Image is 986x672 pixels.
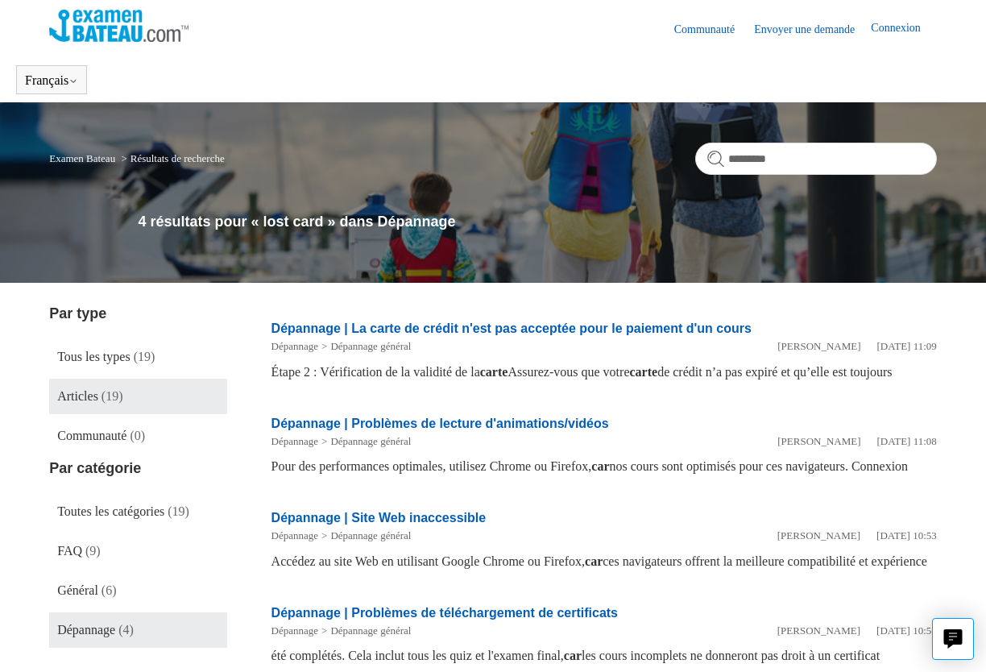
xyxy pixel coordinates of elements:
[674,21,751,38] a: Communauté
[271,321,752,335] a: Dépannage | La carte de crédit n'est pas acceptée pour le paiement d'un cours
[777,623,860,639] li: [PERSON_NAME]
[271,606,618,620] a: Dépannage | Problèmes de téléchargement de certificats
[271,511,487,525] a: Dépannage | Site Web inaccessible
[330,529,411,541] a: Dépannage général
[49,573,226,608] a: Général (6)
[591,459,609,473] em: car
[271,623,318,639] li: Dépannage
[318,338,411,355] li: Dépannage général
[57,389,98,403] span: Articles
[57,544,82,558] span: FAQ
[271,529,318,541] a: Dépannage
[330,624,411,637] a: Dépannage général
[57,429,126,442] span: Communauté
[629,365,657,379] em: carte
[271,457,937,476] div: Pour des performances optimales, utilisez Chrome ou Firefox, nos cours sont optimisés pour ces na...
[49,418,226,454] a: Communauté (0)
[57,504,164,518] span: Toutes les catégories
[49,152,118,164] li: Examen Bateau
[130,429,145,442] span: (0)
[271,340,318,352] a: Dépannage
[49,458,226,479] h3: Par catégorie
[754,21,871,38] a: Envoyer une demande
[49,10,188,42] img: Page d’accueil du Centre d’aide Examen Bateau
[49,379,226,414] a: Articles (19)
[271,435,318,447] a: Dépannage
[777,528,860,544] li: [PERSON_NAME]
[49,339,226,375] a: Tous les types (19)
[318,623,411,639] li: Dépannage général
[480,365,508,379] em: carte
[25,73,78,88] button: Français
[49,494,226,529] a: Toutes les catégories (19)
[57,623,115,637] span: Dépannage
[85,544,101,558] span: (9)
[777,433,860,450] li: [PERSON_NAME]
[271,417,609,430] a: Dépannage | Problèmes de lecture d'animations/vidéos
[271,528,318,544] li: Dépannage
[138,211,936,233] h1: 4 résultats pour « lost card » dans Dépannage
[877,435,937,447] time: 08/05/2025 11:08
[876,624,937,637] time: 08/05/2025 10:56
[695,143,937,175] input: Rechercher
[271,363,937,382] div: Étape 2 : Vérification de la validité de la Assurez-vous que votre de crédit n’a pas expiré et qu...
[271,433,318,450] li: Dépannage
[49,152,115,164] a: Examen Bateau
[168,504,189,518] span: (19)
[271,624,318,637] a: Dépannage
[318,528,411,544] li: Dépannage général
[118,623,134,637] span: (4)
[49,533,226,569] a: FAQ (9)
[49,303,226,325] h3: Par type
[932,618,974,660] button: Live chat
[330,435,411,447] a: Dépannage général
[101,583,117,597] span: (6)
[318,433,411,450] li: Dépannage général
[57,583,98,597] span: Général
[271,646,937,666] div: été complétés. Cela inclut tous les quiz et l'examen final, les cours incomplets ne donneront pas...
[564,649,582,662] em: car
[877,340,937,352] time: 08/05/2025 11:09
[49,612,226,648] a: Dépannage (4)
[118,152,224,164] li: Résultats de recherche
[57,350,130,363] span: Tous les types
[871,19,936,39] a: Connexion
[876,529,937,541] time: 08/05/2025 10:53
[101,389,123,403] span: (19)
[585,554,603,568] em: car
[777,338,860,355] li: [PERSON_NAME]
[271,552,937,571] div: Accédez au site Web en utilisant Google Chrome ou Firefox, ces navigateurs offrent la meilleure c...
[271,338,318,355] li: Dépannage
[134,350,155,363] span: (19)
[330,340,411,352] a: Dépannage général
